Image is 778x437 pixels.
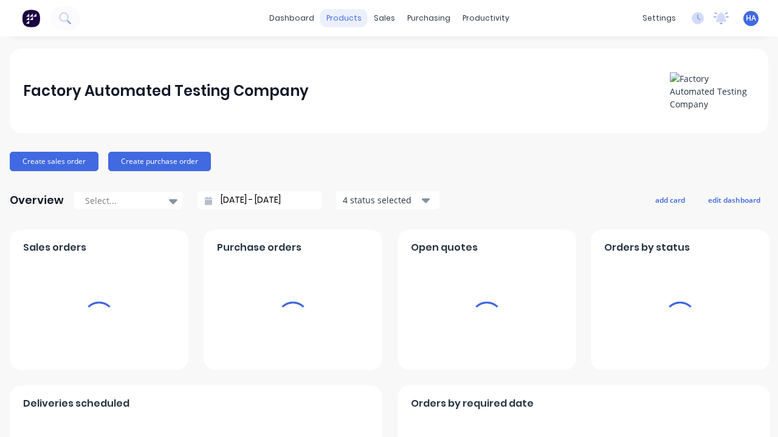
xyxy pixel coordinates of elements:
div: 4 status selected [343,194,419,206]
span: HA [746,13,756,24]
span: Deliveries scheduled [23,396,129,411]
div: productivity [456,9,515,27]
div: sales [368,9,401,27]
div: products [320,9,368,27]
span: Sales orders [23,240,86,255]
button: Create purchase order [108,152,211,171]
span: Open quotes [411,240,478,255]
a: dashboard [263,9,320,27]
div: Factory Automated Testing Company [23,79,309,103]
span: Orders by status [604,240,690,255]
span: Orders by required date [411,396,534,411]
button: 4 status selected [336,191,439,209]
span: Purchase orders [217,240,301,255]
button: add card [647,192,693,208]
img: Factory [22,9,40,27]
div: settings [636,9,682,27]
button: Create sales order [10,152,98,171]
img: Factory Automated Testing Company [670,72,755,110]
div: purchasing [401,9,456,27]
button: edit dashboard [700,192,768,208]
div: Overview [10,188,64,212]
